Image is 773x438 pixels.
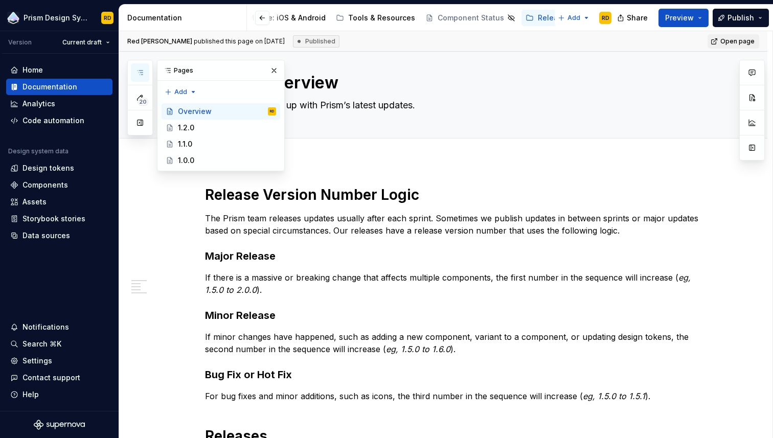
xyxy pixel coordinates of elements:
[438,13,504,23] div: Component Status
[538,13,571,23] div: Releases
[178,139,192,149] div: 1.1.0
[6,96,112,112] a: Analytics
[421,10,519,26] a: Component Status
[6,194,112,210] a: Assets
[22,99,55,109] div: Analytics
[162,120,280,136] a: 1.2.0
[22,180,68,190] div: Components
[260,71,647,95] textarea: Overview
[270,106,274,117] div: RD
[567,14,580,22] span: Add
[612,9,654,27] button: Share
[602,14,609,22] div: RD
[332,10,419,26] a: Tools & Resources
[205,249,706,263] h3: Major Release
[205,308,706,322] h3: Minor Release
[658,9,709,27] button: Preview
[2,7,117,29] button: Prism Design SystemRD
[205,186,706,204] h1: Release Version Number Logic
[260,97,647,113] textarea: Keep up with Prism’s latest updates.
[583,391,645,401] em: eg, 1.5.0 to 1.5.1
[727,13,754,23] span: Publish
[22,230,70,241] div: Data sources
[6,336,112,352] button: Search ⌘K
[162,152,280,169] a: 1.0.0
[205,271,706,296] p: If there is a massive or breaking change that affects multiple components, the first number in th...
[386,344,450,354] em: eg, 1.5.0 to 1.6.0
[555,11,593,25] button: Add
[162,136,280,152] a: 1.1.0
[293,35,339,48] div: Published
[6,370,112,386] button: Contact support
[348,13,415,23] div: Tools & Resources
[178,123,194,133] div: 1.2.0
[178,155,194,166] div: 1.0.0
[8,147,69,155] div: Design system data
[162,85,200,99] button: Add
[22,197,47,207] div: Assets
[157,60,284,81] div: Pages
[205,367,706,382] h3: Bug Fix or Hot Fix
[138,98,148,106] span: 20
[19,8,319,28] div: Page tree
[127,13,242,23] div: Documentation
[22,389,39,400] div: Help
[62,38,102,47] span: Current draft
[162,103,280,120] a: OverviewRD
[22,116,84,126] div: Code automation
[22,65,43,75] div: Home
[6,227,112,244] a: Data sources
[162,103,280,169] div: Page tree
[24,13,89,23] div: Prism Design System
[58,35,115,50] button: Current draft
[174,88,187,96] span: Add
[627,13,648,23] span: Share
[521,10,575,26] a: Releases
[6,386,112,403] button: Help
[104,14,111,22] div: RD
[178,106,212,117] div: Overview
[6,353,112,369] a: Settings
[8,38,32,47] div: Version
[6,211,112,227] a: Storybook stories
[205,331,706,355] p: If minor changes have happened, such as adding a new component, variant to a component, or updati...
[22,163,74,173] div: Design tokens
[6,79,112,95] a: Documentation
[127,37,285,45] span: published this page on [DATE]
[720,37,755,45] span: Open page
[6,177,112,193] a: Components
[6,160,112,176] a: Design tokens
[713,9,769,27] button: Publish
[22,356,52,366] div: Settings
[127,37,192,45] span: Red [PERSON_NAME]
[34,420,85,430] svg: Supernova Logo
[22,214,85,224] div: Storybook stories
[22,82,77,92] div: Documentation
[205,212,706,237] p: The Prism team releases updates usually after each sprint. Sometimes we publish updates in betwee...
[6,62,112,78] a: Home
[22,373,80,383] div: Contact support
[6,319,112,335] button: Notifications
[22,339,61,349] div: Search ⌘K
[22,322,69,332] div: Notifications
[205,390,706,402] p: For bug fixes and minor additions, such as icons, the third number in the sequence will increase ...
[708,34,759,49] a: Open page
[6,112,112,129] a: Code automation
[665,13,694,23] span: Preview
[7,12,19,24] img: 106765b7-6fc4-4b5d-8be0-32f944830029.png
